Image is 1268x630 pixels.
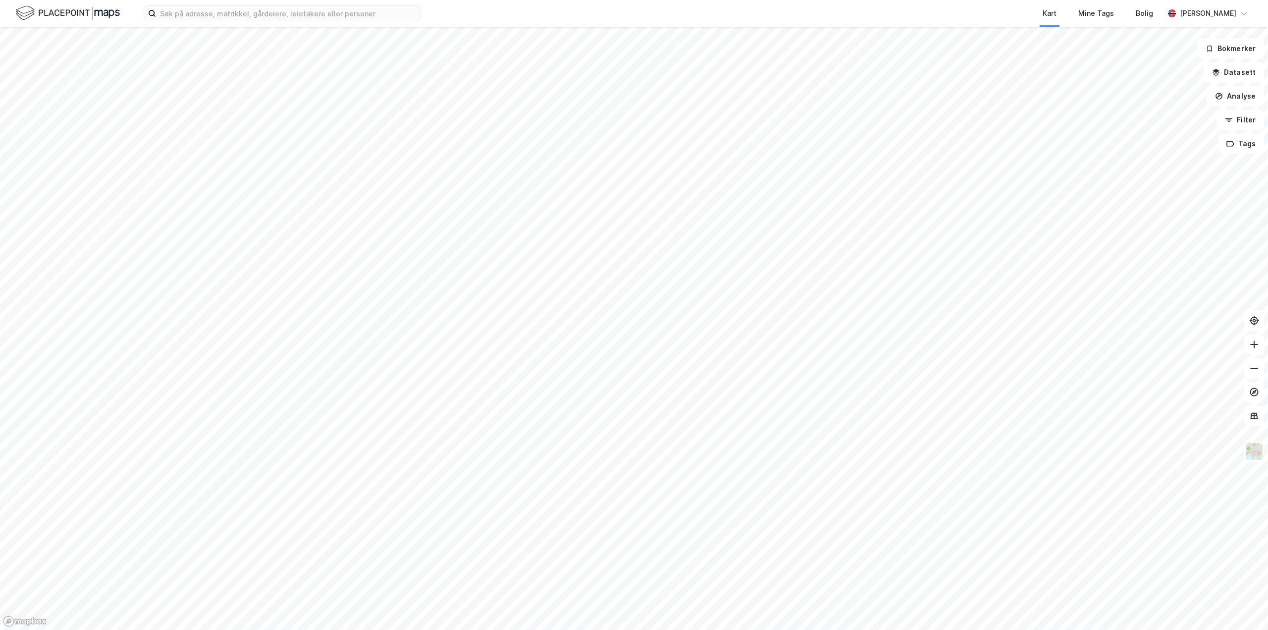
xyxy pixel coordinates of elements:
[1180,7,1236,19] div: [PERSON_NAME]
[1078,7,1114,19] div: Mine Tags
[1136,7,1153,19] div: Bolig
[16,4,120,22] img: logo.f888ab2527a4732fd821a326f86c7f29.svg
[1043,7,1057,19] div: Kart
[156,6,421,21] input: Søk på adresse, matrikkel, gårdeiere, leietakere eller personer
